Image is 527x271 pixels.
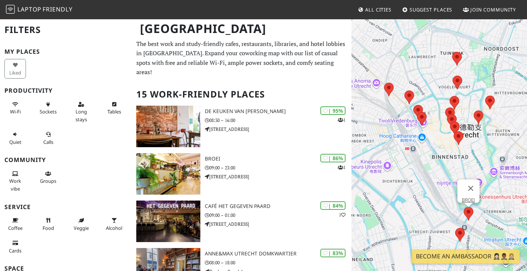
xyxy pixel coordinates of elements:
div: | 95% [320,106,346,115]
span: All Cities [365,6,391,13]
h3: My Places [4,48,127,55]
h3: Anne&Max Utrecht Domkwartier [205,251,351,257]
span: Veggie [74,225,89,231]
a: LaptopFriendly LaptopFriendly [6,3,73,16]
a: All Cities [355,3,394,16]
h2: 15 Work-Friendly Places [136,83,347,106]
span: People working [9,178,21,192]
button: Quiet [4,128,26,148]
span: Long stays [76,108,87,122]
img: LaptopFriendly [6,5,15,14]
button: Wi-Fi [4,98,26,118]
span: Work-friendly tables [107,108,121,115]
h3: De keuken van [PERSON_NAME] [205,108,351,115]
h2: Filters [4,19,127,41]
button: Coffee [4,214,26,234]
button: Calls [37,128,59,148]
p: [STREET_ADDRESS] [205,173,351,180]
span: Suggest Places [410,6,453,13]
button: Alcohol [103,214,125,234]
a: Join Community [460,3,519,16]
button: Veggie [70,214,92,234]
span: Coffee [8,225,23,231]
h3: Café Het Gegeven Paard [205,203,351,209]
span: Stable Wi-Fi [10,108,21,115]
p: 08:00 – 18:00 [205,259,351,266]
p: 09:00 – 23:00 [205,164,351,171]
button: Groups [37,168,59,187]
button: Cards [4,237,26,257]
span: Video/audio calls [43,139,53,145]
h1: [GEOGRAPHIC_DATA] [134,19,350,39]
p: The best work and study-friendly cafes, restaurants, libraries, and hotel lobbies in [GEOGRAPHIC_... [136,39,347,77]
span: Quiet [9,139,21,145]
p: [STREET_ADDRESS] [205,221,351,228]
a: Become an Ambassador 🤵🏻‍♀️🤵🏾‍♂️🤵🏼‍♀️ [411,249,520,264]
button: Long stays [70,98,92,125]
div: | 86% [320,154,346,162]
a: De keuken van Thijs | 95% 1 De keuken van [PERSON_NAME] 08:30 – 16:00 [STREET_ADDRESS] [132,106,351,147]
h3: Community [4,156,127,163]
button: Tables [103,98,125,118]
p: 1 [339,211,346,218]
p: 1 [338,164,346,171]
button: 关闭 [462,179,480,197]
button: Sockets [37,98,59,118]
p: 08:30 – 16:00 [205,117,351,124]
p: 09:00 – 01:00 [205,212,351,219]
h3: Service [4,204,127,211]
p: [STREET_ADDRESS] [205,126,351,133]
button: Food [37,214,59,234]
h3: Productivity [4,87,127,94]
div: | 84% [320,201,346,210]
p: 1 [338,116,346,123]
button: Work vibe [4,168,26,195]
span: Laptop [17,5,41,13]
span: Food [43,225,54,231]
img: BROEI [136,153,201,195]
a: Café Het Gegeven Paard | 84% 1 Café Het Gegeven Paard 09:00 – 01:00 [STREET_ADDRESS] [132,201,351,242]
div: | 83% [320,249,346,257]
h3: BROEI [205,156,351,162]
a: Suggest Places [399,3,456,16]
a: BROEI | 86% 1 BROEI 09:00 – 23:00 [STREET_ADDRESS] [132,153,351,195]
span: Power sockets [40,108,57,115]
span: Group tables [40,178,56,184]
span: Credit cards [9,247,21,254]
img: Café Het Gegeven Paard [136,201,201,242]
span: Join Community [470,6,516,13]
img: De keuken van Thijs [136,106,201,147]
a: BROEI [462,197,475,203]
span: Alcohol [106,225,122,231]
span: Friendly [43,5,72,13]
